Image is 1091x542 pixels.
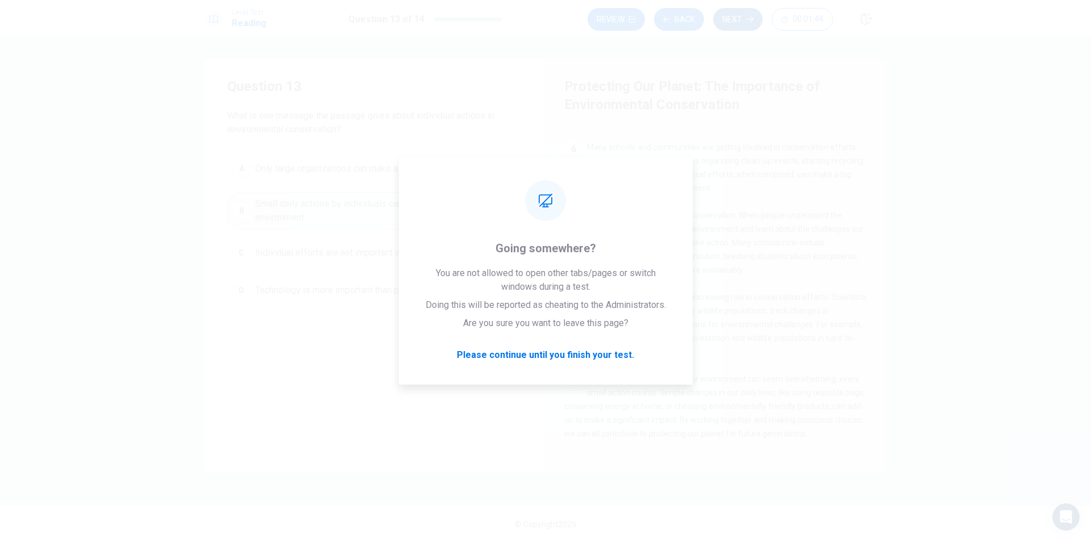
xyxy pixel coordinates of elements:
span: Many schools and communities are getting involved in conservation efforts. This might include act... [564,143,863,193]
span: Level Test [232,9,266,16]
button: DTechnology is more important than people in conservation. [227,276,523,305]
span: Education plays a key role in conservation. When people understand the importance of protecting t... [564,211,864,274]
button: AOnly large organizations can make a difference. [227,155,523,183]
div: D [232,281,251,299]
h4: Protecting Our Planet: The Importance of Environmental Conservation [564,77,865,114]
button: Review [588,8,645,31]
h1: Question 13 of 14 [348,12,424,26]
div: 6 [564,140,582,159]
div: 7 [564,209,582,227]
div: 8 [564,290,582,308]
div: A [232,160,251,178]
span: Technology is more important than people in conservation. [255,283,486,297]
div: 9 [564,372,582,390]
button: CIndividual efforts are not important without government support. [227,239,523,267]
button: Next [713,8,763,31]
button: BSmall daily actions by individuals can contribute to protecting the environment. [227,192,523,230]
button: Back [654,8,704,31]
span: Only large organizations can make a difference. [255,162,443,176]
span: Small daily actions by individuals can contribute to protecting the environment. [255,197,518,224]
h1: Reading [232,16,266,30]
span: © Copyright 2025 [515,520,576,529]
span: 00:01:44 [793,15,823,24]
h4: Question 13 [227,77,523,95]
span: While the challenges facing our environment can seem overwhelming, every small action counts. Sim... [564,374,865,438]
span: Technology is also playing an increasing role in conservation efforts. Scientists use advanced to... [564,293,867,356]
div: Open Intercom Messenger [1052,503,1080,531]
span: What is one message the passage gives about individual actions in environmental conservation? [227,109,523,136]
div: C [232,244,251,262]
span: Individual efforts are not important without government support. [255,246,508,260]
button: 00:01:44 [772,8,833,31]
div: B [232,202,251,220]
